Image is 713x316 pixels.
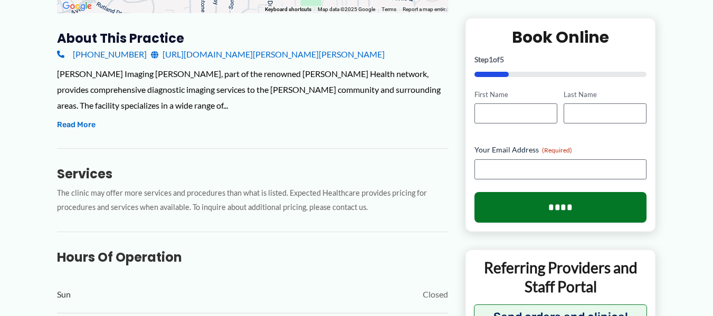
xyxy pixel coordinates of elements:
[57,46,147,62] a: [PHONE_NUMBER]
[151,46,385,62] a: [URL][DOMAIN_NAME][PERSON_NAME][PERSON_NAME]
[57,186,448,215] p: The clinic may offer more services and procedures than what is listed. Expected Healthcare provid...
[57,66,448,113] div: [PERSON_NAME] Imaging [PERSON_NAME], part of the renowned [PERSON_NAME] Health network, provides ...
[265,6,311,13] button: Keyboard shortcuts
[564,89,647,99] label: Last Name
[474,145,647,155] label: Your Email Address
[474,89,557,99] label: First Name
[57,30,448,46] h3: About this practice
[474,26,647,47] h2: Book Online
[57,249,448,265] h3: Hours of Operation
[57,166,448,182] h3: Services
[57,286,71,302] span: Sun
[474,55,647,63] p: Step of
[403,6,445,12] a: Report a map error
[57,119,96,131] button: Read More
[474,258,648,296] p: Referring Providers and Staff Portal
[542,146,572,154] span: (Required)
[500,54,504,63] span: 5
[423,286,448,302] span: Closed
[489,54,493,63] span: 1
[318,6,375,12] span: Map data ©2025 Google
[382,6,396,12] a: Terms (opens in new tab)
